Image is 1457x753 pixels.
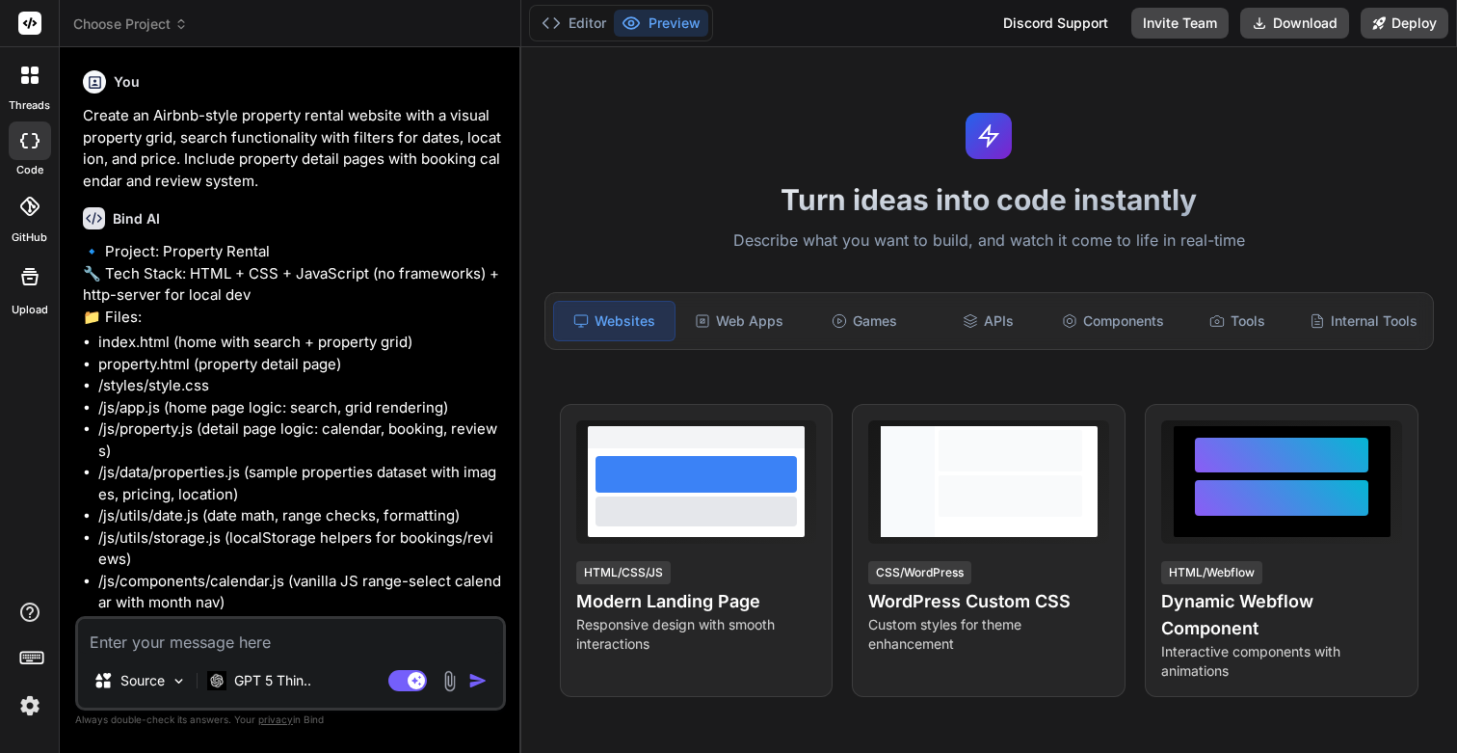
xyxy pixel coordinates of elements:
div: Tools [1178,301,1298,341]
button: Deploy [1361,8,1448,39]
p: GPT 5 Thin.. [234,671,311,690]
button: Editor [534,10,614,37]
p: Create an Airbnb-style property rental website with a visual property grid, search functionality ... [83,105,502,192]
p: Interactive components with animations [1161,642,1402,681]
img: GPT 5 Thinking High [207,671,226,689]
div: Websites [553,301,676,341]
button: Preview [614,10,708,37]
h6: Bind AI [113,209,160,229]
li: property.html (property detail page) [98,354,502,376]
div: Components [1053,301,1174,341]
li: /js/components/reviews.js (render list/form, rating calculations) [98,614,502,658]
div: Discord Support [992,8,1120,39]
div: Web Apps [679,301,800,341]
label: threads [9,97,50,114]
div: HTML/Webflow [1161,561,1262,584]
span: Choose Project [73,14,188,34]
img: settings [13,689,46,722]
img: attachment [438,670,461,692]
div: Games [804,301,924,341]
h4: Modern Landing Page [576,588,817,615]
p: Always double-check its answers. Your in Bind [75,711,506,729]
li: /js/data/properties.js (sample properties dataset with images, pricing, location) [98,462,502,505]
div: CSS/WordPress [868,561,971,584]
li: /js/components/calendar.js (vanilla JS range-select calendar with month nav) [98,571,502,614]
li: /styles/style.css [98,375,502,397]
button: Invite Team [1131,8,1229,39]
img: icon [468,671,488,690]
li: index.html (home with search + property grid) [98,332,502,354]
li: /js/property.js (detail page logic: calendar, booking, reviews) [98,418,502,462]
label: Upload [12,302,48,318]
p: Custom styles for theme enhancement [868,615,1109,654]
li: /js/utils/date.js (date math, range checks, formatting) [98,505,502,527]
span: privacy [258,713,293,725]
p: Source [120,671,165,690]
h1: Turn ideas into code instantly [533,182,1446,217]
p: Responsive design with smooth interactions [576,615,817,654]
h4: Dynamic Webflow Component [1161,588,1402,642]
p: 🔹 Project: Property Rental 🔧 Tech Stack: HTML + CSS + JavaScript (no frameworks) + http-server fo... [83,241,502,328]
h6: You [114,72,140,92]
label: code [16,162,43,178]
div: APIs [928,301,1048,341]
label: GitHub [12,229,47,246]
li: /js/utils/storage.js (localStorage helpers for bookings/reviews) [98,527,502,571]
h4: WordPress Custom CSS [868,588,1109,615]
div: Internal Tools [1302,301,1425,341]
p: Describe what you want to build, and watch it come to life in real-time [533,229,1446,254]
div: HTML/CSS/JS [576,561,671,584]
li: /js/app.js (home page logic: search, grid rendering) [98,397,502,419]
img: Pick Models [171,673,187,689]
button: Download [1240,8,1349,39]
